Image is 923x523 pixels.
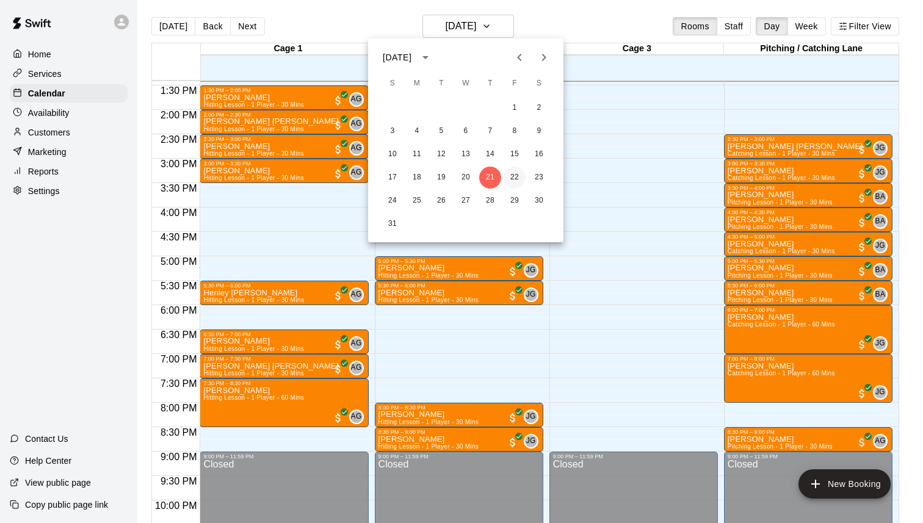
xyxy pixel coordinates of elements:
[455,143,477,165] button: 13
[507,45,532,70] button: Previous month
[406,167,428,189] button: 18
[455,71,477,96] span: Wednesday
[430,71,452,96] span: Tuesday
[528,167,550,189] button: 23
[382,120,404,142] button: 3
[415,47,436,68] button: calendar view is open, switch to year view
[504,190,526,212] button: 29
[528,71,550,96] span: Saturday
[479,143,501,165] button: 14
[382,143,404,165] button: 10
[504,167,526,189] button: 22
[528,190,550,212] button: 30
[455,190,477,212] button: 27
[504,143,526,165] button: 15
[382,213,404,235] button: 31
[532,45,556,70] button: Next month
[406,120,428,142] button: 4
[406,190,428,212] button: 25
[504,97,526,119] button: 1
[382,190,404,212] button: 24
[455,167,477,189] button: 20
[504,71,526,96] span: Friday
[528,97,550,119] button: 2
[430,167,452,189] button: 19
[430,190,452,212] button: 26
[479,190,501,212] button: 28
[406,71,428,96] span: Monday
[382,71,404,96] span: Sunday
[382,167,404,189] button: 17
[406,143,428,165] button: 11
[528,143,550,165] button: 16
[430,120,452,142] button: 5
[455,120,477,142] button: 6
[479,167,501,189] button: 21
[528,120,550,142] button: 9
[430,143,452,165] button: 12
[383,51,411,64] div: [DATE]
[504,120,526,142] button: 8
[479,120,501,142] button: 7
[479,71,501,96] span: Thursday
